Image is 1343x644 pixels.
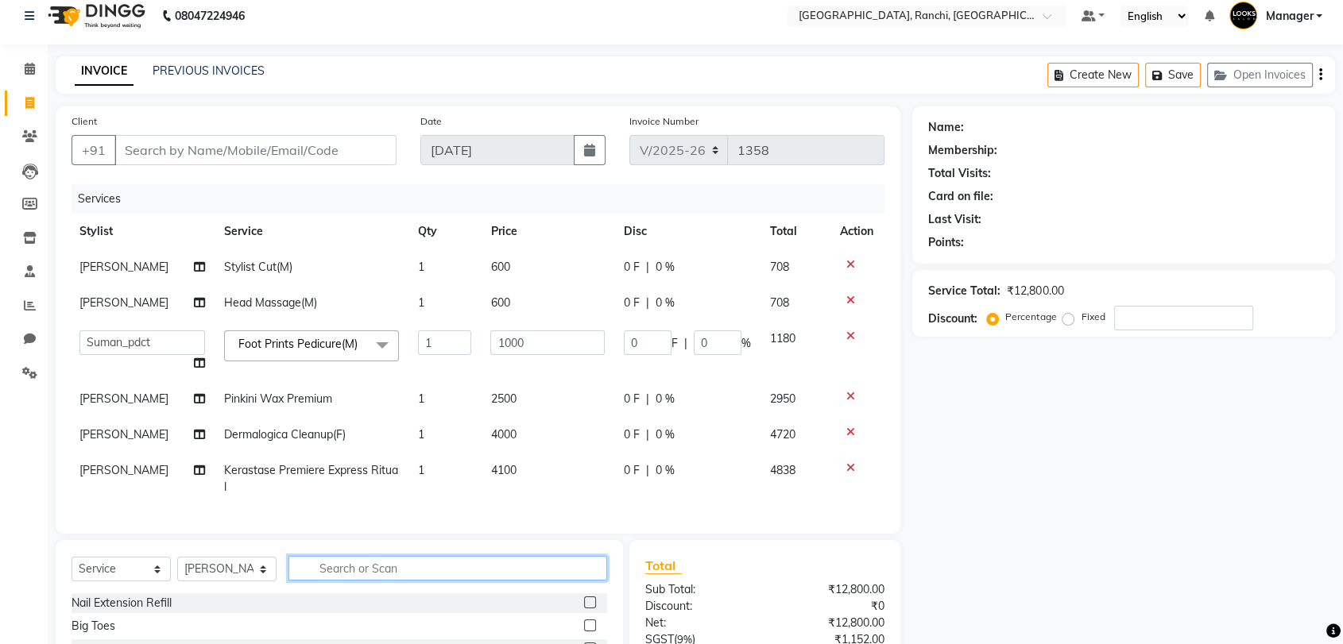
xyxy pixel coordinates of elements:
[765,598,897,615] div: ₹0
[928,211,981,228] div: Last Visit:
[684,335,687,352] span: |
[153,64,265,78] a: PREVIOUS INVOICES
[928,283,1000,299] div: Service Total:
[1265,8,1313,25] span: Manager
[629,114,699,129] label: Invoice Number
[765,615,897,631] div: ₹12,800.00
[656,259,675,276] span: 0 %
[646,295,649,311] span: |
[1207,63,1313,87] button: Open Invoices
[614,214,761,249] th: Disc
[646,259,649,276] span: |
[1005,310,1056,324] label: Percentage
[741,335,751,352] span: %
[928,142,997,159] div: Membership:
[770,331,795,345] span: 1180
[288,556,607,580] input: Search or Scan
[830,214,883,249] th: Action
[633,598,765,615] div: Discount:
[928,165,991,182] div: Total Visits:
[624,462,640,479] span: 0 F
[72,184,895,214] div: Services
[70,214,215,249] th: Stylist
[656,426,675,443] span: 0 %
[418,391,424,406] span: 1
[224,391,332,406] span: Pinkini Wax Premium
[645,557,682,574] span: Total
[215,214,408,249] th: Service
[671,335,678,352] span: F
[358,337,365,351] a: x
[408,214,481,249] th: Qty
[928,310,977,327] div: Discount:
[770,295,789,310] span: 708
[490,260,509,274] span: 600
[418,295,424,310] span: 1
[1047,63,1139,87] button: Create New
[928,119,964,136] div: Name:
[928,188,993,205] div: Card on file:
[770,260,789,274] span: 708
[646,426,649,443] span: |
[72,135,116,165] button: +91
[770,391,795,406] span: 2950
[224,260,292,274] span: Stylist Cut(M)
[761,214,830,249] th: Total
[79,463,168,477] span: [PERSON_NAME]
[79,260,168,274] span: [PERSON_NAME]
[765,581,897,598] div: ₹12,800.00
[72,595,172,611] div: Nail Extension Refill
[624,259,640,276] span: 0 F
[418,427,424,442] span: 1
[646,462,649,479] span: |
[72,618,115,634] div: Big Toes
[490,463,516,477] span: 4100
[79,391,168,406] span: [PERSON_NAME]
[224,295,317,310] span: Head Massage(M)
[79,295,168,310] span: [PERSON_NAME]
[624,391,640,407] span: 0 F
[624,426,640,443] span: 0 F
[646,391,649,407] span: |
[1007,283,1063,299] div: ₹12,800.00
[420,114,442,129] label: Date
[75,57,134,86] a: INVOICE
[1229,2,1257,29] img: Manager
[770,427,795,442] span: 4720
[633,581,765,598] div: Sub Total:
[490,427,516,442] span: 4000
[928,234,964,251] div: Points:
[481,214,614,249] th: Price
[770,463,795,477] span: 4838
[238,337,358,351] span: Foot Prints Pedicure(M)
[1081,310,1105,324] label: Fixed
[224,463,398,494] span: Kerastase Premiere Express Ritual
[72,114,97,129] label: Client
[656,295,675,311] span: 0 %
[79,427,168,442] span: [PERSON_NAME]
[656,462,675,479] span: 0 %
[418,260,424,274] span: 1
[633,615,765,631] div: Net:
[224,427,346,442] span: Dermalogica Cleanup(F)
[418,463,424,477] span: 1
[490,391,516,406] span: 2500
[490,295,509,310] span: 600
[624,295,640,311] span: 0 F
[656,391,675,407] span: 0 %
[1145,63,1201,87] button: Save
[114,135,397,165] input: Search by Name/Mobile/Email/Code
